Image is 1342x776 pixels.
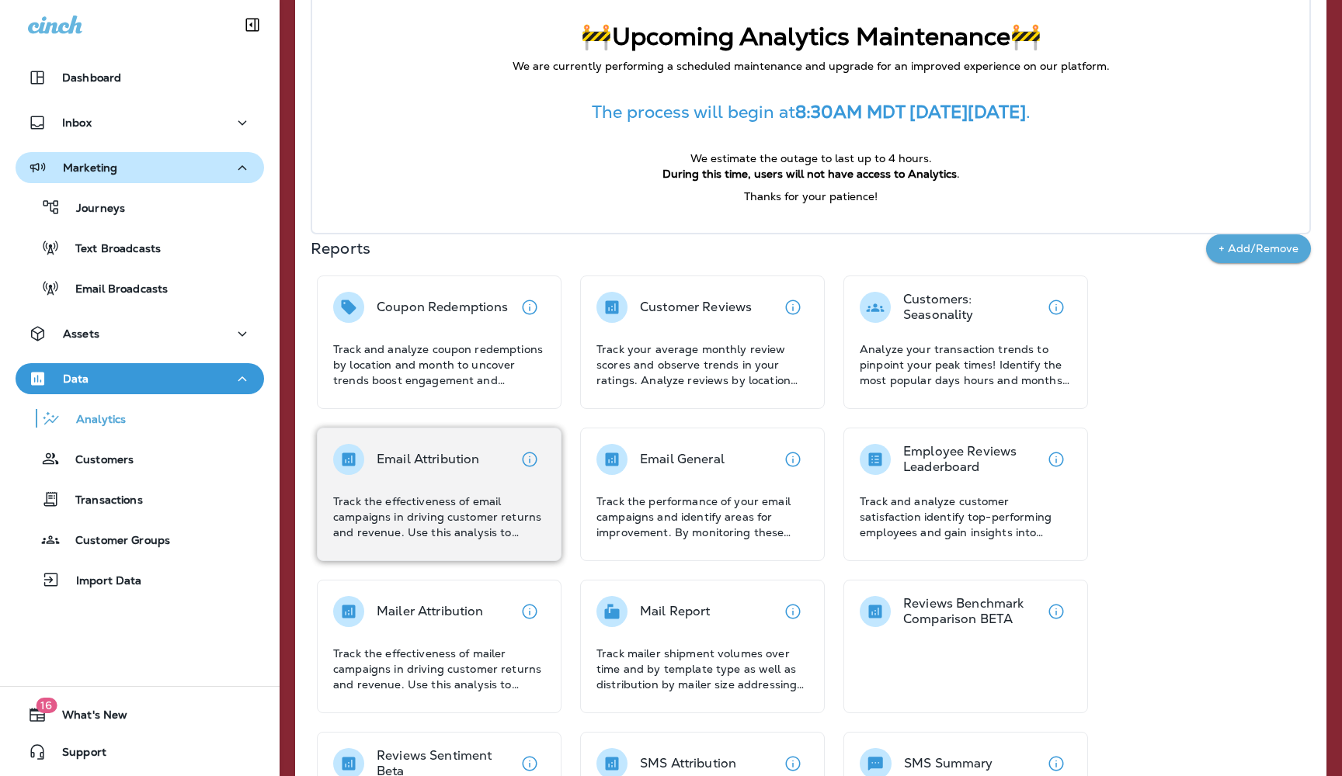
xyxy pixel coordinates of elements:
span: Support [47,746,106,764]
p: Email Attribution [377,452,479,467]
button: Dashboard [16,62,264,93]
p: We are currently performing a scheduled maintenance and upgrade for an improved experience on our... [343,59,1278,74]
p: Track the effectiveness of mailer campaigns in driving customer returns and revenue. Use this ana... [333,646,545,692]
button: Collapse Sidebar [231,9,274,40]
button: Customers [16,442,264,475]
p: Analyze your transaction trends to pinpoint your peak times! Identify the most popular days hours... [860,341,1072,388]
button: Analytics [16,402,264,435]
button: View details [514,596,545,627]
p: SMS Summary [904,756,993,771]
p: Thanks for your patience! [343,189,1278,205]
p: Coupon Redemptions [377,300,509,315]
p: Track and analyze coupon redemptions by location and month to uncover trends boost engagement and... [333,341,545,388]
p: Track the effectiveness of email campaigns in driving customer returns and revenue. Use this anal... [333,494,545,540]
button: Support [16,736,264,767]
p: 🚧Upcoming Analytics Maintenance🚧 [343,22,1278,51]
button: 16What's New [16,699,264,730]
button: Inbox [16,107,264,138]
p: Mailer Attribution [377,604,484,619]
span: The process will begin at [592,101,795,123]
span: 16 [36,698,57,713]
p: Customers: Seasonality [903,292,1041,323]
p: Analytics [61,413,126,428]
p: Reviews Benchmark Comparison BETA [903,596,1041,627]
p: Track your average monthly review scores and observe trends in your ratings. Analyze reviews by l... [596,341,808,388]
p: Track mailer shipment volumes over time and by template type as well as distribution by mailer si... [596,646,808,692]
button: View details [1041,596,1072,627]
button: View details [777,596,808,627]
button: View details [1041,444,1072,475]
button: Data [16,363,264,394]
button: Assets [16,318,264,349]
button: + Add/Remove [1206,234,1311,263]
p: Marketing [63,161,117,174]
p: Customers [60,453,134,468]
span: What's New [47,708,127,727]
strong: 8:30AM MDT [DATE][DATE] [795,101,1026,123]
p: Track and analyze customer satisfaction identify top-performing employees and gain insights into ... [860,494,1072,540]
span: . [1026,101,1031,123]
p: Mail Report [640,604,711,619]
p: Assets [63,327,99,340]
button: Customer Groups [16,523,264,556]
button: View details [777,444,808,475]
button: Transactions [16,483,264,515]
p: Data [63,372,89,385]
button: Journeys [16,191,264,223]
button: Email Broadcasts [16,272,264,304]
button: Text Broadcasts [16,231,264,264]
button: Marketing [16,152,264,183]
button: View details [777,292,808,323]
p: Customer Reviews [640,300,752,315]
p: Inbox [62,116,92,129]
p: Track the performance of your email campaigns and identify areas for improvement. By monitoring t... [596,494,808,540]
p: Dashboard [62,71,121,84]
p: Import Data [61,574,142,589]
p: SMS Attribution [640,756,736,771]
p: Customer Groups [60,534,170,549]
p: Reports [311,237,1206,259]
p: Email Broadcasts [60,282,168,297]
button: Import Data [16,563,264,596]
button: View details [1041,292,1072,323]
button: View details [514,292,545,323]
p: Journeys [61,202,125,217]
button: View details [514,444,545,475]
strong: During this time, users will not have access to Analytics [662,167,957,181]
p: We estimate the outage to last up to 4 hours. [343,151,1278,167]
p: Text Broadcasts [60,242,161,257]
p: Email General [640,452,725,467]
span: . [957,167,960,181]
p: Transactions [60,494,143,508]
p: Employee Reviews Leaderboard [903,444,1041,475]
